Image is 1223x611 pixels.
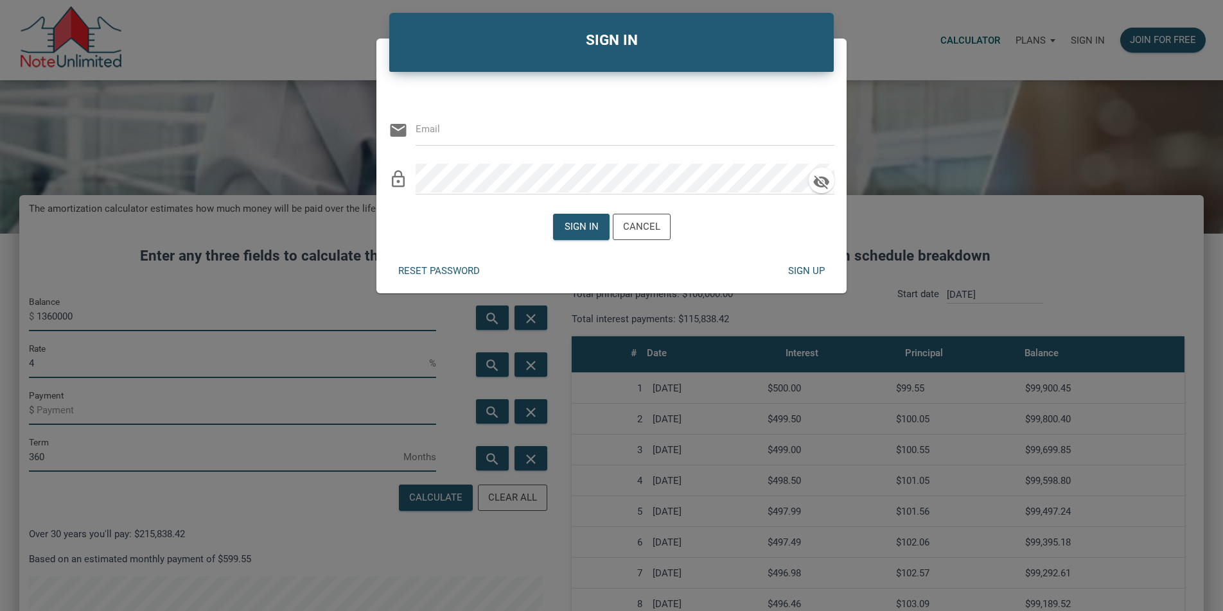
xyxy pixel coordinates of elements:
[613,214,671,240] button: Cancel
[553,214,610,240] button: Sign in
[564,219,598,234] div: Sign in
[623,219,660,234] div: Cancel
[389,121,408,140] i: email
[778,259,834,284] button: Sign up
[399,30,824,51] h4: SIGN IN
[389,169,408,189] i: lock_outline
[389,259,489,284] button: Reset password
[788,264,825,279] div: Sign up
[416,115,815,144] input: Email
[398,264,480,279] div: Reset password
